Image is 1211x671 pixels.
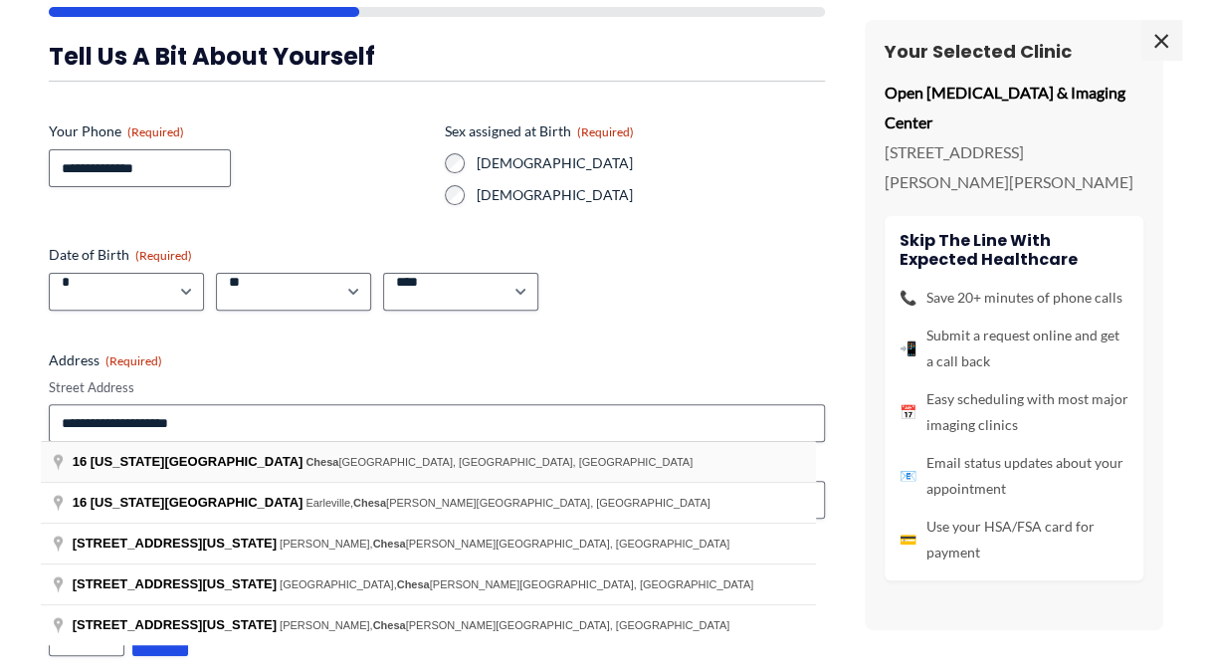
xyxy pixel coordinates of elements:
[305,456,693,468] span: [GEOGRAPHIC_DATA], [GEOGRAPHIC_DATA], [GEOGRAPHIC_DATA]
[49,41,825,72] h3: Tell us a bit about yourself
[397,578,430,590] span: Chesa
[900,399,916,425] span: 📅
[127,124,184,139] span: (Required)
[353,497,386,509] span: Chesa
[900,386,1128,438] li: Easy scheduling with most major imaging clinics
[135,248,192,263] span: (Required)
[577,124,634,139] span: (Required)
[885,137,1143,196] p: [STREET_ADDRESS][PERSON_NAME][PERSON_NAME]
[900,514,1128,565] li: Use your HSA/FSA card for payment
[885,78,1143,136] p: Open [MEDICAL_DATA] & Imaging Center
[105,353,162,368] span: (Required)
[280,619,729,631] span: [PERSON_NAME], [PERSON_NAME][GEOGRAPHIC_DATA], [GEOGRAPHIC_DATA]
[900,335,916,361] span: 📲
[91,495,303,510] span: [US_STATE][GEOGRAPHIC_DATA]
[373,538,406,550] span: Chesa
[1141,20,1181,60] span: ×
[900,450,1128,502] li: Email status updates about your appointment
[49,378,825,397] label: Street Address
[73,576,277,591] span: [STREET_ADDRESS][US_STATE]
[73,495,87,510] span: 16
[900,527,916,553] span: 💳
[900,463,916,489] span: 📧
[73,454,87,469] span: 16
[73,536,277,551] span: [STREET_ADDRESS][US_STATE]
[885,40,1143,63] h3: Your Selected Clinic
[305,497,709,509] span: Earleville, [PERSON_NAME][GEOGRAPHIC_DATA], [GEOGRAPHIC_DATA]
[49,121,429,141] label: Your Phone
[445,121,634,141] legend: Sex assigned at Birth
[49,350,162,370] legend: Address
[477,153,825,173] label: [DEMOGRAPHIC_DATA]
[900,285,1128,311] li: Save 20+ minutes of phone calls
[280,538,729,550] span: [PERSON_NAME], [PERSON_NAME][GEOGRAPHIC_DATA], [GEOGRAPHIC_DATA]
[280,578,753,590] span: [GEOGRAPHIC_DATA], [PERSON_NAME][GEOGRAPHIC_DATA], [GEOGRAPHIC_DATA]
[305,456,338,468] span: Chesa
[477,185,825,205] label: [DEMOGRAPHIC_DATA]
[49,245,192,265] legend: Date of Birth
[91,454,303,469] span: [US_STATE][GEOGRAPHIC_DATA]
[900,323,1128,374] li: Submit a request online and get a call back
[73,617,277,632] span: [STREET_ADDRESS][US_STATE]
[373,619,406,631] span: Chesa
[900,231,1128,269] h4: Skip the line with Expected Healthcare
[900,285,916,311] span: 📞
